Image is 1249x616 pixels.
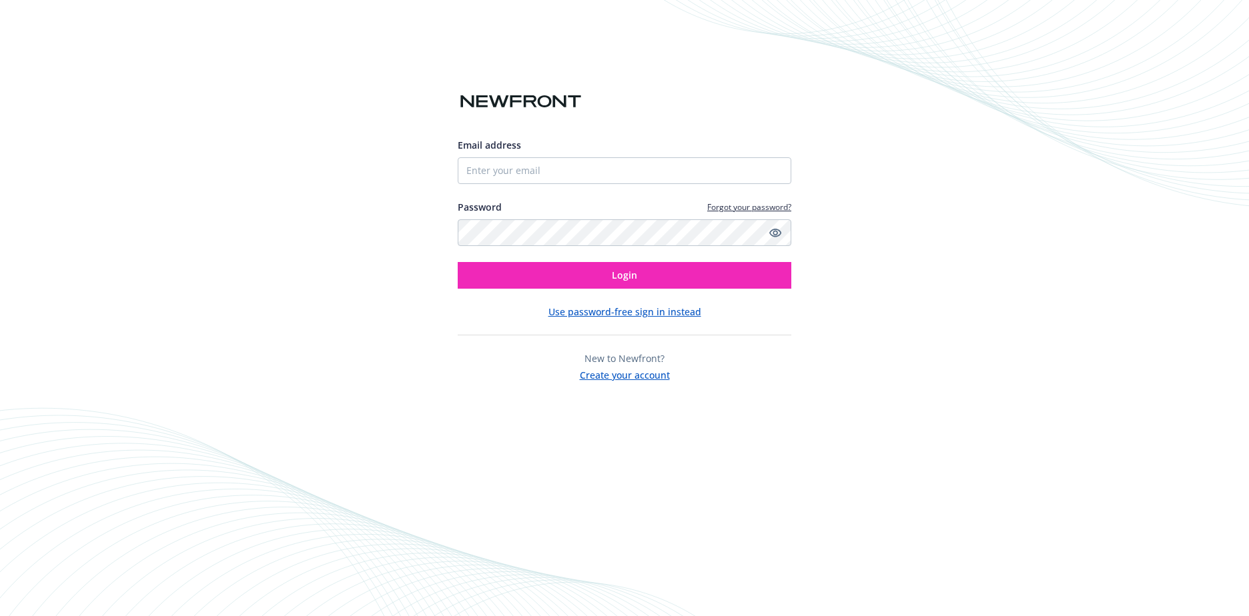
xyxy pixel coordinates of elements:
img: Newfront logo [458,90,584,113]
span: New to Newfront? [584,352,665,365]
input: Enter your password [458,219,791,246]
input: Enter your email [458,157,791,184]
button: Use password-free sign in instead [548,305,701,319]
span: Email address [458,139,521,151]
span: Login [612,269,637,281]
button: Create your account [580,365,670,382]
a: Show password [767,225,783,241]
a: Forgot your password? [707,201,791,213]
label: Password [458,200,502,214]
button: Login [458,262,791,289]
